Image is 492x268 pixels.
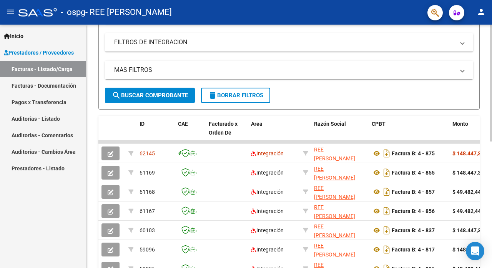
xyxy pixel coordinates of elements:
[314,165,366,181] div: 27269027377
[382,166,392,179] i: Descargar documento
[61,4,85,21] span: - ospg
[452,150,484,156] strong: $ 148.447,32
[314,203,366,219] div: 27269027377
[140,150,155,156] span: 62145
[251,170,284,176] span: Integración
[251,246,284,253] span: Integración
[140,121,145,127] span: ID
[136,116,175,150] datatable-header-cell: ID
[4,48,74,57] span: Prestadores / Proveedores
[452,170,484,176] strong: $ 148.447,32
[314,146,355,161] span: REE [PERSON_NAME]
[208,92,263,99] span: Borrar Filtros
[314,222,366,238] div: 27269027377
[114,66,455,74] mat-panel-title: MAS FILTROS
[452,121,468,127] span: Monto
[208,91,217,100] mat-icon: delete
[311,116,369,150] datatable-header-cell: Razón Social
[372,121,386,127] span: CPBT
[175,116,206,150] datatable-header-cell: CAE
[382,186,392,198] i: Descargar documento
[382,243,392,256] i: Descargar documento
[392,227,435,233] strong: Factura B: 4 - 837
[466,242,484,260] div: Open Intercom Messenger
[477,7,486,17] mat-icon: person
[248,116,300,150] datatable-header-cell: Area
[382,147,392,160] i: Descargar documento
[392,246,435,253] strong: Factura B: 4 - 817
[206,116,248,150] datatable-header-cell: Facturado x Orden De
[314,204,355,219] span: REE [PERSON_NAME]
[251,121,263,127] span: Area
[452,208,481,214] strong: $ 49.482,44
[452,189,481,195] strong: $ 49.482,44
[251,150,284,156] span: Integración
[251,227,284,233] span: Integración
[314,166,355,181] span: REE [PERSON_NAME]
[140,208,155,214] span: 61167
[314,145,366,161] div: 27269027377
[392,189,435,195] strong: Factura B: 4 - 857
[112,92,188,99] span: Buscar Comprobante
[105,33,473,52] mat-expansion-panel-header: FILTROS DE INTEGRACION
[85,4,172,21] span: - REE [PERSON_NAME]
[4,32,23,40] span: Inicio
[314,121,346,127] span: Razón Social
[140,189,155,195] span: 61168
[314,223,355,238] span: REE [PERSON_NAME]
[209,121,238,136] span: Facturado x Orden De
[178,121,188,127] span: CAE
[105,88,195,103] button: Buscar Comprobante
[140,246,155,253] span: 59096
[452,227,484,233] strong: $ 148.447,32
[392,150,435,156] strong: Factura B: 4 - 875
[314,241,366,258] div: 27269027377
[452,246,484,253] strong: $ 148.447,32
[369,116,449,150] datatable-header-cell: CPBT
[251,208,284,214] span: Integración
[314,184,366,200] div: 27269027377
[314,243,355,258] span: REE [PERSON_NAME]
[392,208,435,214] strong: Factura B: 4 - 856
[112,91,121,100] mat-icon: search
[251,189,284,195] span: Integración
[314,185,355,200] span: REE [PERSON_NAME]
[201,88,270,103] button: Borrar Filtros
[140,170,155,176] span: 61169
[105,61,473,79] mat-expansion-panel-header: MAS FILTROS
[382,205,392,217] i: Descargar documento
[114,38,455,47] mat-panel-title: FILTROS DE INTEGRACION
[382,224,392,236] i: Descargar documento
[140,227,155,233] span: 60103
[6,7,15,17] mat-icon: menu
[392,170,435,176] strong: Factura B: 4 - 855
